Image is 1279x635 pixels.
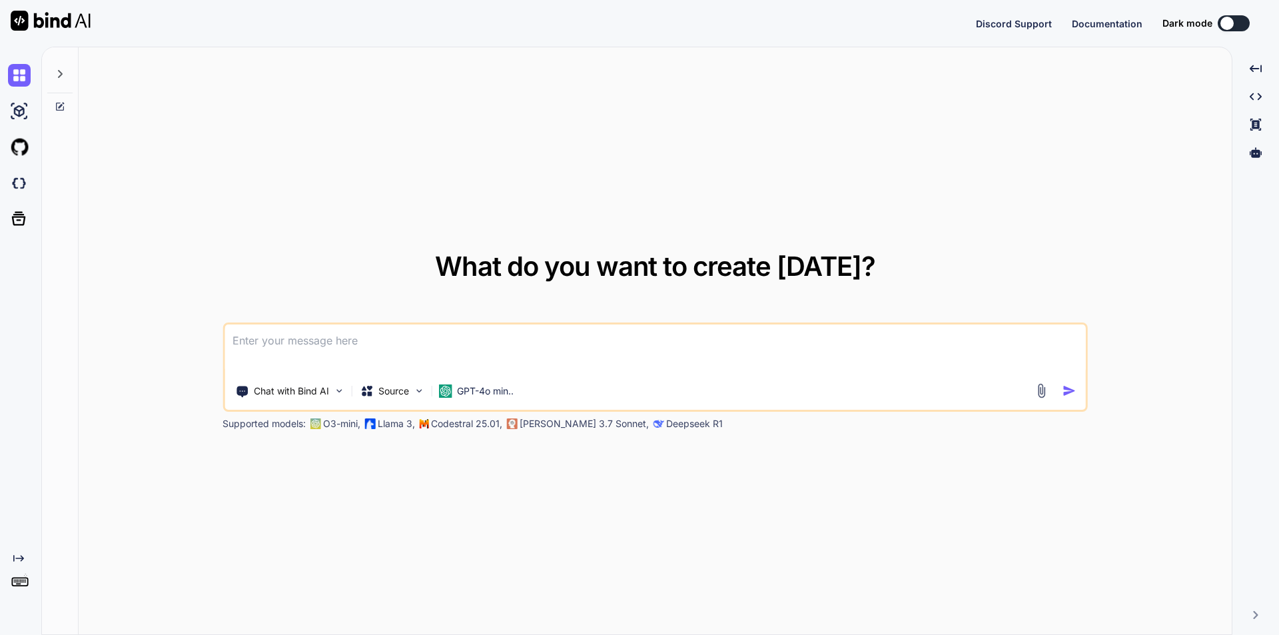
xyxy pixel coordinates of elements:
[378,384,409,398] p: Source
[11,11,91,31] img: Bind AI
[457,384,514,398] p: GPT-4o min..
[8,172,31,195] img: darkCloudIdeIcon
[310,418,320,429] img: GPT-4
[1063,384,1076,398] img: icon
[413,385,424,396] img: Pick Models
[8,136,31,159] img: githubLight
[653,418,663,429] img: claude
[1162,17,1212,30] span: Dark mode
[438,384,452,398] img: GPT-4o mini
[1072,18,1142,29] span: Documentation
[364,418,375,429] img: Llama2
[323,417,360,430] p: O3-mini,
[976,17,1052,31] button: Discord Support
[666,417,723,430] p: Deepseek R1
[431,417,502,430] p: Codestral 25.01,
[435,250,875,283] span: What do you want to create [DATE]?
[1034,383,1049,398] img: attachment
[8,100,31,123] img: ai-studio
[419,419,428,428] img: Mistral-AI
[1072,17,1142,31] button: Documentation
[222,417,306,430] p: Supported models:
[254,384,329,398] p: Chat with Bind AI
[333,385,344,396] img: Pick Tools
[378,417,415,430] p: Llama 3,
[976,18,1052,29] span: Discord Support
[520,417,649,430] p: [PERSON_NAME] 3.7 Sonnet,
[8,64,31,87] img: chat
[506,418,517,429] img: claude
